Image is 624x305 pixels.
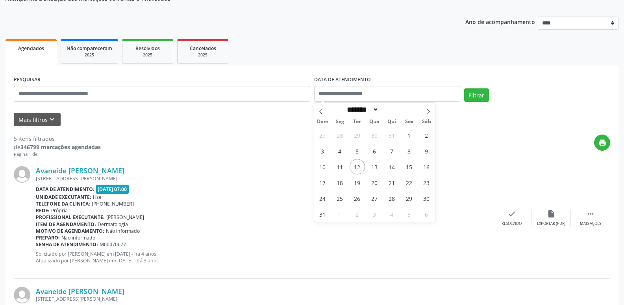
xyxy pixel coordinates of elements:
[402,143,417,159] span: Agosto 8, 2025
[36,214,105,221] b: Profissional executante:
[384,159,400,174] span: Agosto 14, 2025
[598,138,607,147] i: print
[580,221,601,226] div: Mais ações
[348,119,366,124] span: Ter
[36,287,124,296] a: Avaneide [PERSON_NAME]
[128,52,167,58] div: 2025
[367,127,382,143] span: Julho 30, 2025
[384,191,400,206] span: Agosto 28, 2025
[332,206,348,222] span: Setembro 1, 2025
[350,143,365,159] span: Agosto 5, 2025
[402,159,417,174] span: Agosto 15, 2025
[367,206,382,222] span: Setembro 3, 2025
[547,210,555,218] i: insert_drive_file
[464,88,489,102] button: Filtrar
[92,200,134,207] span: [PHONE_NUMBER]
[36,175,492,182] div: [STREET_ADDRESS][PERSON_NAME]
[350,175,365,190] span: Agosto 19, 2025
[67,45,112,52] span: Não compareceram
[93,194,102,200] span: Hse
[366,119,383,124] span: Qua
[379,105,405,114] input: Year
[586,210,595,218] i: 
[384,206,400,222] span: Setembro 4, 2025
[36,228,104,234] b: Motivo de agendamento:
[51,207,68,214] span: Própria
[402,127,417,143] span: Agosto 1, 2025
[332,191,348,206] span: Agosto 25, 2025
[190,45,216,52] span: Cancelados
[61,234,95,241] span: Não informado
[48,115,56,124] i: keyboard_arrow_down
[314,74,371,86] label: DATA DE ATENDIMENTO
[367,143,382,159] span: Agosto 6, 2025
[14,135,101,143] div: 5 itens filtrados
[419,191,434,206] span: Agosto 30, 2025
[384,143,400,159] span: Agosto 7, 2025
[20,143,101,151] strong: 346799 marcações agendadas
[315,175,330,190] span: Agosto 17, 2025
[383,119,400,124] span: Qui
[344,105,379,114] select: Month
[332,175,348,190] span: Agosto 18, 2025
[537,221,565,226] div: Exportar (PDF)
[419,175,434,190] span: Agosto 23, 2025
[465,17,535,26] p: Ano de acompanhamento
[314,119,331,124] span: Dom
[36,186,94,193] b: Data de atendimento:
[402,191,417,206] span: Agosto 29, 2025
[402,206,417,222] span: Setembro 5, 2025
[36,194,91,200] b: Unidade executante:
[502,221,522,226] div: Resolvido
[418,119,435,124] span: Sáb
[367,175,382,190] span: Agosto 20, 2025
[36,234,60,241] b: Preparo:
[507,210,516,218] i: check
[36,166,124,175] a: Avaneide [PERSON_NAME]
[14,74,41,86] label: PESQUISAR
[36,200,90,207] b: Telefone da clínica:
[14,151,101,158] div: Página 1 de 1
[332,143,348,159] span: Agosto 4, 2025
[384,175,400,190] span: Agosto 21, 2025
[332,159,348,174] span: Agosto 11, 2025
[315,206,330,222] span: Agosto 31, 2025
[36,241,98,248] b: Senha de atendimento:
[106,228,140,234] span: Não informado
[419,159,434,174] span: Agosto 16, 2025
[36,207,50,214] b: Rede:
[14,166,30,183] img: img
[14,113,61,127] button: Mais filtroskeyboard_arrow_down
[135,45,160,52] span: Resolvidos
[315,159,330,174] span: Agosto 10, 2025
[315,191,330,206] span: Agosto 24, 2025
[315,143,330,159] span: Agosto 3, 2025
[183,52,222,58] div: 2025
[100,241,126,248] span: M00470677
[419,143,434,159] span: Agosto 9, 2025
[106,214,144,221] span: [PERSON_NAME]
[367,159,382,174] span: Agosto 13, 2025
[67,52,112,58] div: 2025
[350,206,365,222] span: Setembro 2, 2025
[384,127,400,143] span: Julho 31, 2025
[419,206,434,222] span: Setembro 6, 2025
[350,159,365,174] span: Agosto 12, 2025
[98,221,128,228] span: Dermatologia
[402,175,417,190] span: Agosto 22, 2025
[332,127,348,143] span: Julho 28, 2025
[350,191,365,206] span: Agosto 26, 2025
[419,127,434,143] span: Agosto 2, 2025
[36,296,492,302] div: [STREET_ADDRESS][PERSON_NAME]
[315,127,330,143] span: Julho 27, 2025
[14,143,101,151] div: de
[594,135,610,151] button: print
[350,127,365,143] span: Julho 29, 2025
[331,119,348,124] span: Seg
[96,185,129,194] span: [DATE] 07:00
[36,251,492,264] p: Solicitado por [PERSON_NAME] em [DATE] - há 4 anos Atualizado por [PERSON_NAME] em [DATE] - há 3 ...
[18,45,44,52] span: Agendados
[400,119,418,124] span: Sex
[367,191,382,206] span: Agosto 27, 2025
[14,287,30,303] img: img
